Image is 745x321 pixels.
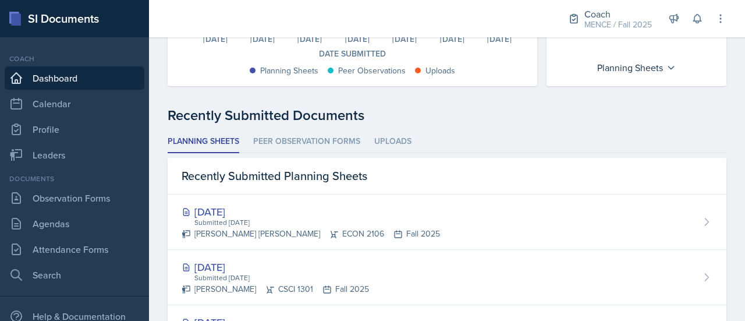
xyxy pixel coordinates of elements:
div: Recently Submitted Documents [168,105,726,126]
div: [DATE] [239,35,286,43]
div: [DATE] [476,35,523,43]
div: Coach [5,54,144,64]
div: Submitted [DATE] [193,273,369,283]
a: Observation Forms [5,186,144,210]
div: [DATE] [428,35,476,43]
a: Dashboard [5,66,144,90]
a: Leaders [5,143,144,167]
div: MENCE / Fall 2025 [584,19,652,31]
div: Uploads [425,65,455,77]
div: Date Submitted [182,48,523,60]
div: [DATE] [182,204,440,220]
div: Planning Sheets [260,65,318,77]
div: [DATE] [286,35,334,43]
li: Planning Sheets [168,130,239,153]
div: [PERSON_NAME] [PERSON_NAME] ECON 2106 Fall 2025 [182,228,440,240]
div: Documents [5,174,144,184]
div: [DATE] [381,35,428,43]
li: Uploads [374,130,411,153]
a: [DATE] Submitted [DATE] [PERSON_NAME]CSCI 1301Fall 2025 [168,250,726,305]
a: Attendance Forms [5,238,144,261]
div: [DATE] [334,35,381,43]
a: Search [5,263,144,287]
li: Peer Observation Forms [253,130,360,153]
div: [DATE] [191,35,239,43]
div: Peer Observations [338,65,406,77]
a: Agendas [5,212,144,235]
div: Planning Sheets [591,58,682,77]
div: Coach [584,7,652,21]
a: Profile [5,118,144,141]
a: [DATE] Submitted [DATE] [PERSON_NAME] [PERSON_NAME]ECON 2106Fall 2025 [168,195,726,250]
div: Submitted [DATE] [193,217,440,228]
div: [DATE] [182,259,369,275]
div: Recently Submitted Planning Sheets [168,158,726,195]
div: [PERSON_NAME] CSCI 1301 Fall 2025 [182,283,369,295]
a: Calendar [5,92,144,115]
